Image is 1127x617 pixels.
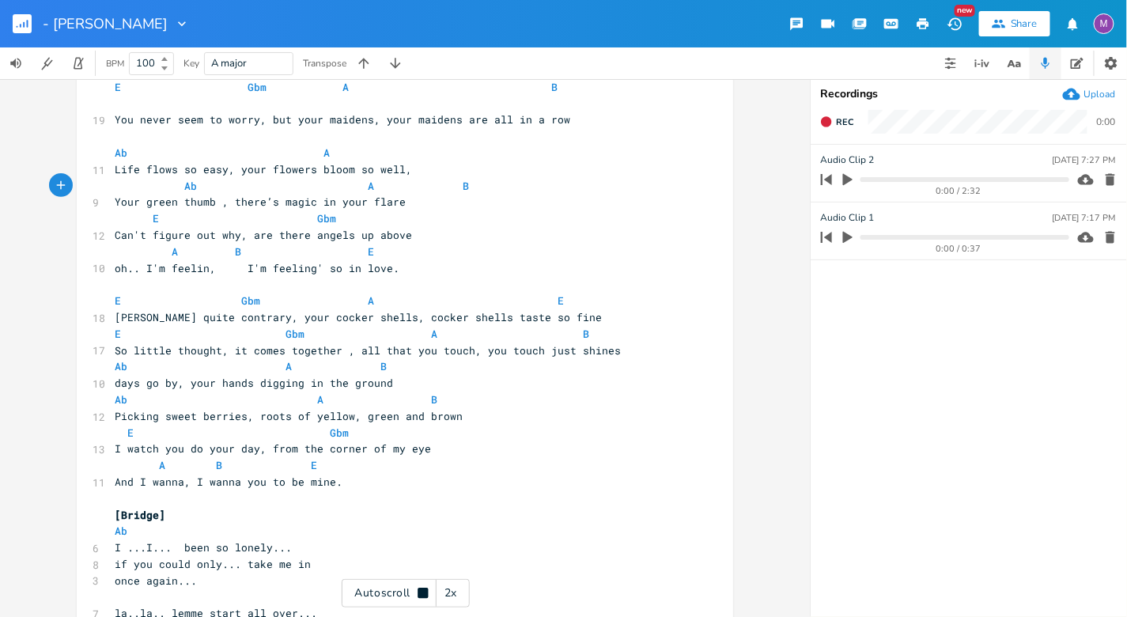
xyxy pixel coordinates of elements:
span: A [159,458,165,472]
span: Ab [184,179,197,193]
span: Audio Clip 2 [820,153,874,168]
span: Gbm [330,426,349,440]
span: [PERSON_NAME] quite contrary, your cocker shells, cocker shells taste so fine [115,310,602,324]
div: [DATE] 7:27 PM [1053,156,1116,165]
span: A [342,80,349,94]
span: E [368,244,374,259]
span: Your green thumb , there’s magic in your flare [115,195,406,209]
div: Transpose [303,59,346,68]
div: 0:00 [1097,117,1116,127]
span: Can't figure out why, are there angels up above [115,228,412,242]
div: New [955,5,975,17]
button: Share [979,11,1050,36]
span: Life flows so easy, your flowers bloom so well, [115,162,412,176]
div: 2x [437,579,465,608]
div: BPM [106,59,124,68]
div: Upload [1084,88,1116,100]
span: A [317,392,323,407]
span: B [431,392,437,407]
span: E [127,426,134,440]
div: Key [183,59,199,68]
span: once again... [115,573,197,588]
span: Ab [115,359,127,373]
span: B [216,458,222,472]
span: Gbm [248,80,267,94]
span: A [323,146,330,160]
div: 0:00 / 2:32 [848,187,1069,195]
span: E [153,211,159,225]
span: [Bridge] [115,508,165,522]
span: B [463,179,469,193]
span: You never seem to worry, but your maidens, your maidens are all in a row [115,112,570,127]
span: A [172,244,178,259]
div: Autoscroll [342,579,470,608]
button: Upload [1063,85,1116,103]
span: oh.. I'm feelin, I'm feeling' so in love. [115,261,399,275]
span: Picking sweet berries, roots of yellow, green and brown [115,409,463,423]
span: days go by, your hands digging in the ground [115,376,393,390]
span: A [368,293,374,308]
div: [DATE] 7:17 PM [1053,214,1116,222]
span: Rec [836,116,853,128]
span: A [368,179,374,193]
span: I watch you do your day, from the corner of my eye [115,441,431,456]
span: A [431,327,437,341]
span: B [380,359,387,373]
span: Ab [115,146,127,160]
span: - [PERSON_NAME] [43,17,168,31]
span: Ab [115,392,127,407]
span: if you could only... take me in [115,557,311,571]
span: A [286,359,292,373]
span: A major [211,56,247,70]
div: Recordings [820,89,1118,100]
span: E [115,80,121,94]
span: Gbm [241,293,260,308]
span: And I wanna, I wanna you to be mine. [115,475,342,489]
button: Rec [814,109,860,134]
span: E [558,293,564,308]
div: Share [1011,17,1038,31]
span: B [551,80,558,94]
span: Gbm [317,211,336,225]
button: M [1094,6,1114,42]
div: melindameshad [1094,13,1114,34]
span: Gbm [286,327,304,341]
span: So little thought, it comes together , all that you touch, you touch just shines [115,343,621,358]
span: B [583,327,589,341]
span: Ab [115,524,127,538]
span: I ...I... been so lonely... [115,540,292,555]
div: 0:00 / 0:37 [848,244,1069,253]
button: New [939,9,970,38]
span: E [311,458,317,472]
span: Audio Clip 1 [820,210,874,225]
span: E [115,293,121,308]
span: B [235,244,241,259]
span: E [115,327,121,341]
